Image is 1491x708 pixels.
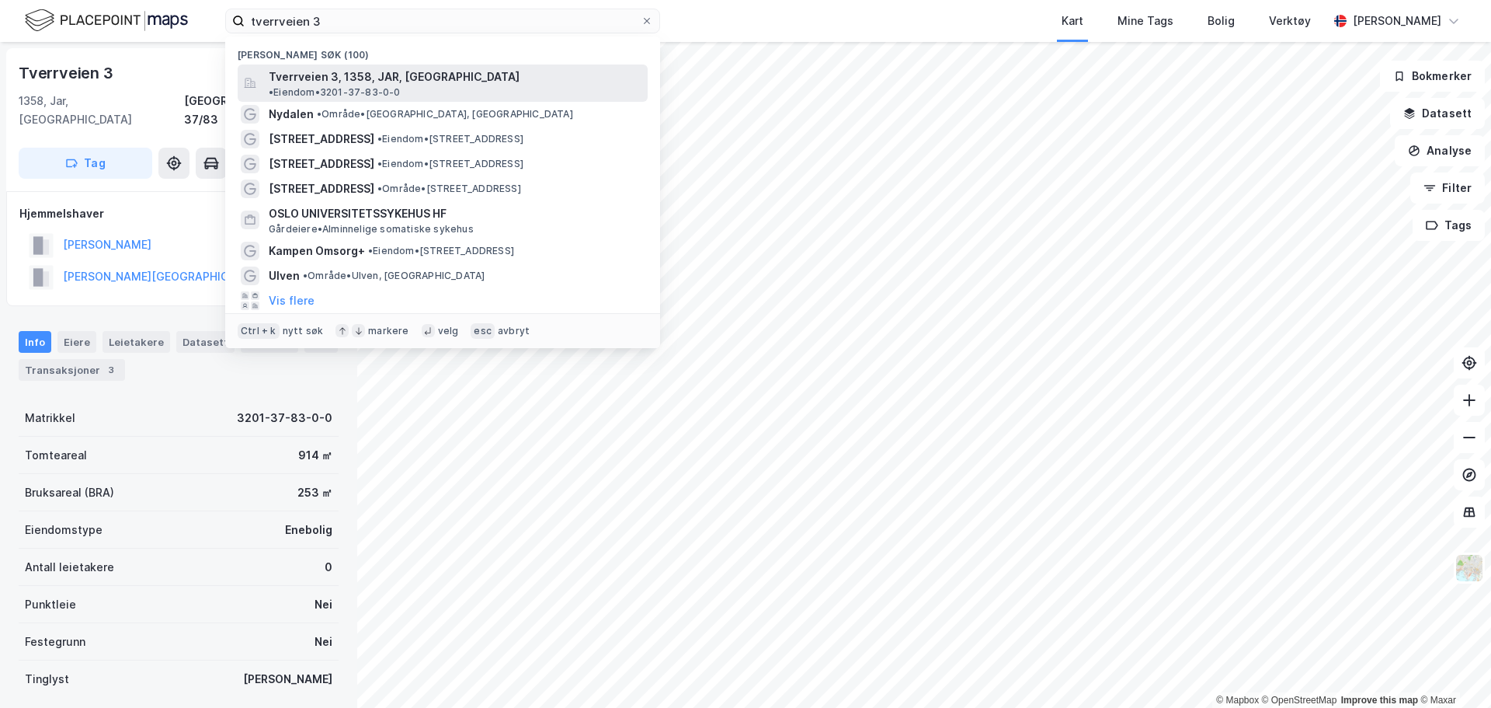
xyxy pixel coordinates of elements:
[325,558,332,577] div: 0
[438,325,459,337] div: velg
[377,183,382,194] span: •
[19,61,116,85] div: Tverrveien 3
[25,558,114,577] div: Antall leietakere
[176,331,235,353] div: Datasett
[303,270,308,281] span: •
[269,86,401,99] span: Eiendom • 3201-37-83-0-0
[25,7,188,34] img: logo.f888ab2527a4732fd821a326f86c7f29.svg
[1413,633,1491,708] div: Kontrollprogram for chat
[368,245,373,256] span: •
[377,158,523,170] span: Eiendom • [STREET_ADDRESS]
[285,521,332,539] div: Enebolig
[25,633,85,651] div: Festegrunn
[269,86,273,98] span: •
[19,92,184,129] div: 1358, Jar, [GEOGRAPHIC_DATA]
[269,242,365,260] span: Kampen Omsorg+
[243,670,332,689] div: [PERSON_NAME]
[315,633,332,651] div: Nei
[269,130,374,148] span: [STREET_ADDRESS]
[25,409,75,427] div: Matrikkel
[269,105,314,124] span: Nydalen
[1380,61,1485,92] button: Bokmerker
[377,133,523,145] span: Eiendom • [STREET_ADDRESS]
[269,68,520,86] span: Tverrveien 3, 1358, JAR, [GEOGRAPHIC_DATA]
[25,521,103,539] div: Eiendomstype
[269,204,641,223] span: OSLO UNIVERSITETSSYKEHUS HF
[317,108,321,120] span: •
[269,291,315,310] button: Vis flere
[498,325,530,337] div: avbryt
[1269,12,1311,30] div: Verktøy
[368,325,408,337] div: markere
[269,267,300,285] span: Ulven
[225,37,660,65] div: [PERSON_NAME] søk (100)
[471,323,495,339] div: esc
[1390,98,1485,129] button: Datasett
[377,133,382,145] span: •
[1455,553,1484,583] img: Z
[25,446,87,465] div: Tomteareal
[57,331,96,353] div: Eiere
[1410,173,1485,204] button: Filter
[377,158,382,169] span: •
[303,270,485,282] span: Område • Ulven, [GEOGRAPHIC_DATA]
[269,155,374,173] span: [STREET_ADDRESS]
[1413,633,1491,708] iframe: Chat Widget
[103,362,119,378] div: 3
[19,148,152,179] button: Tag
[1341,695,1418,706] a: Improve this map
[368,245,514,257] span: Eiendom • [STREET_ADDRESS]
[1353,12,1441,30] div: [PERSON_NAME]
[1208,12,1235,30] div: Bolig
[269,223,474,235] span: Gårdeiere • Alminnelige somatiske sykehus
[269,180,374,198] span: [STREET_ADDRESS]
[317,108,573,120] span: Område • [GEOGRAPHIC_DATA], [GEOGRAPHIC_DATA]
[298,446,332,465] div: 914 ㎡
[377,183,521,195] span: Område • [STREET_ADDRESS]
[1395,135,1485,166] button: Analyse
[103,331,170,353] div: Leietakere
[19,331,51,353] div: Info
[237,409,332,427] div: 3201-37-83-0-0
[238,323,280,339] div: Ctrl + k
[283,325,324,337] div: nytt søk
[19,204,338,223] div: Hjemmelshaver
[245,9,641,33] input: Søk på adresse, matrikkel, gårdeiere, leietakere eller personer
[25,483,114,502] div: Bruksareal (BRA)
[25,595,76,614] div: Punktleie
[19,359,125,381] div: Transaksjoner
[1117,12,1173,30] div: Mine Tags
[1262,695,1337,706] a: OpenStreetMap
[1216,695,1259,706] a: Mapbox
[297,483,332,502] div: 253 ㎡
[25,670,69,689] div: Tinglyst
[1413,210,1485,241] button: Tags
[1062,12,1083,30] div: Kart
[315,595,332,614] div: Nei
[184,92,339,129] div: [GEOGRAPHIC_DATA], 37/83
